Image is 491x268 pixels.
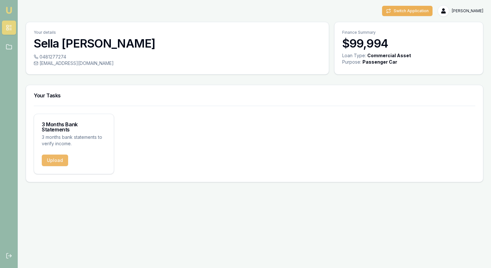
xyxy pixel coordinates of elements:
[42,122,106,132] h3: 3 Months Bank Statements
[342,59,361,65] div: Purpose:
[40,60,114,67] span: [EMAIL_ADDRESS][DOMAIN_NAME]
[342,37,475,50] h3: $99,994
[40,54,66,60] span: 0481277274
[5,6,13,14] img: emu-icon-u.png
[42,155,68,166] button: Upload
[452,8,483,13] span: [PERSON_NAME]
[34,93,475,98] h3: Your Tasks
[42,134,106,147] p: 3 months bank statements to verify income.
[34,37,321,50] h3: Sella [PERSON_NAME]
[382,6,433,16] button: Switch Application
[367,52,411,59] div: Commercial Asset
[34,30,321,35] p: Your details
[342,30,475,35] p: Finance Summary
[362,59,397,65] div: Passenger Car
[342,52,366,59] div: Loan Type:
